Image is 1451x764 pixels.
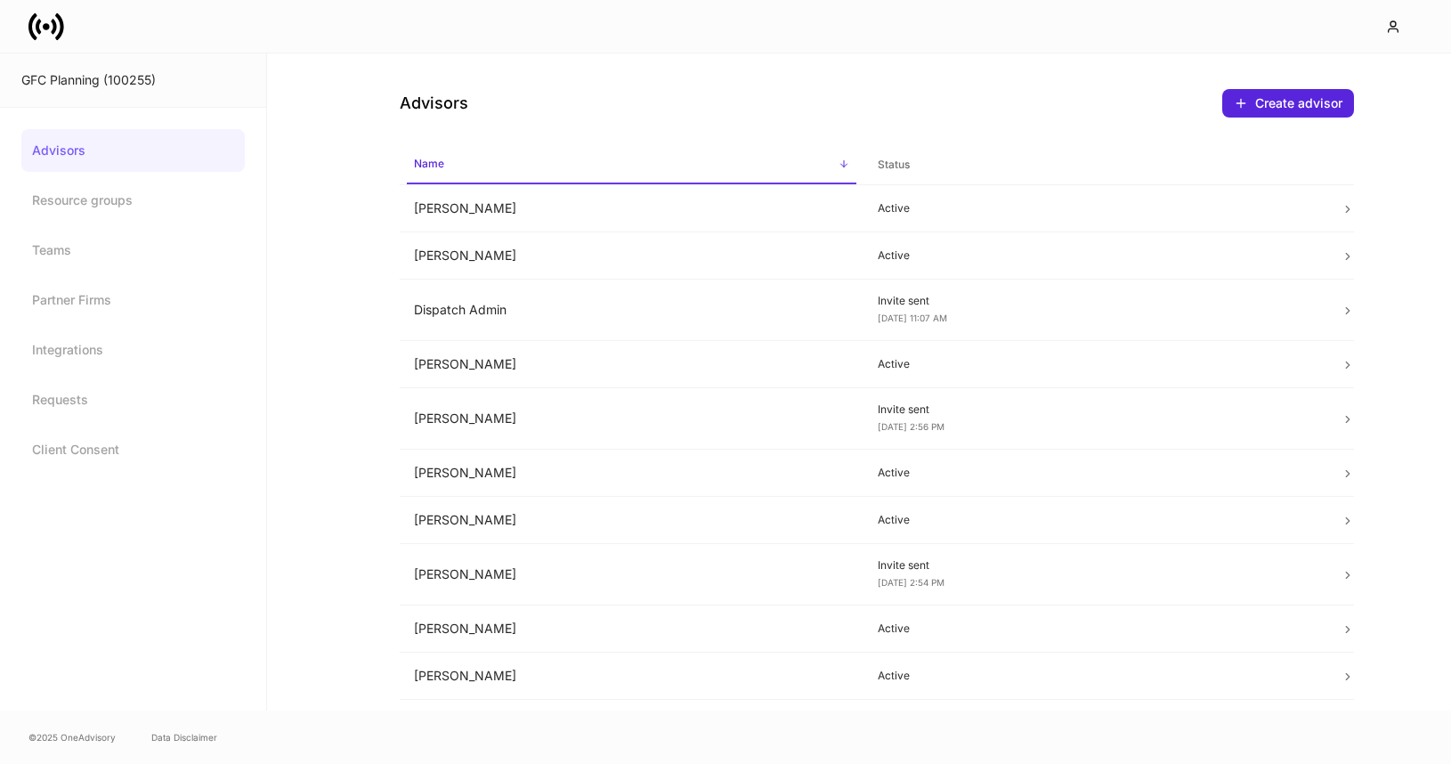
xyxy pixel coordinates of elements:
[400,544,863,606] td: [PERSON_NAME]
[407,146,856,184] span: Name
[400,653,863,700] td: [PERSON_NAME]
[400,388,863,450] td: [PERSON_NAME]
[878,421,944,432] span: [DATE] 2:56 PM
[414,155,444,172] h6: Name
[21,179,245,222] a: Resource groups
[21,329,245,371] a: Integrations
[878,466,1313,480] p: Active
[21,378,245,421] a: Requests
[878,622,1313,636] p: Active
[400,185,863,232] td: [PERSON_NAME]
[28,730,116,744] span: © 2025 OneAdvisory
[878,402,1313,417] p: Invite sent
[878,294,1313,308] p: Invite sent
[400,232,863,280] td: [PERSON_NAME]
[878,558,1313,573] p: Invite sent
[400,450,863,497] td: [PERSON_NAME]
[1222,89,1354,118] button: Create advisor
[400,341,863,388] td: [PERSON_NAME]
[400,606,863,653] td: [PERSON_NAME]
[878,313,947,323] span: [DATE] 11:07 AM
[21,229,245,272] a: Teams
[871,147,1320,183] span: Status
[878,577,944,588] span: [DATE] 2:54 PM
[400,700,863,747] td: [PERSON_NAME]
[400,497,863,544] td: [PERSON_NAME]
[21,428,245,471] a: Client Consent
[878,513,1313,527] p: Active
[878,201,1313,215] p: Active
[400,93,468,114] h4: Advisors
[151,730,217,744] a: Data Disclaimer
[400,280,863,341] td: Dispatch Admin
[21,71,245,89] div: GFC Planning (100255)
[1255,94,1342,112] div: Create advisor
[878,156,910,173] h6: Status
[21,129,245,172] a: Advisors
[21,279,245,321] a: Partner Firms
[878,248,1313,263] p: Active
[878,357,1313,371] p: Active
[878,669,1313,683] p: Active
